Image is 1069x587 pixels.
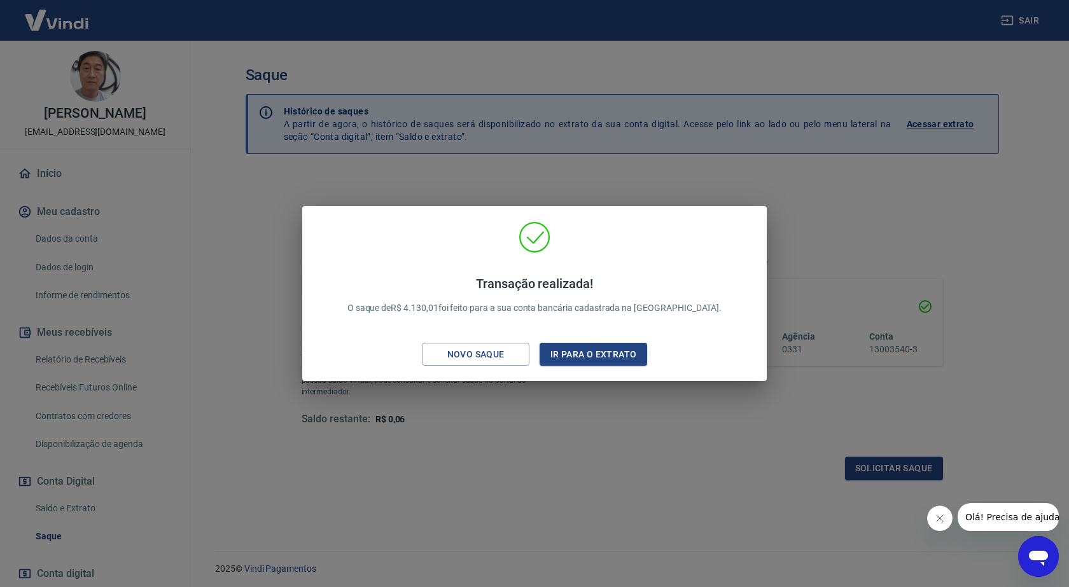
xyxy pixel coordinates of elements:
[422,343,529,366] button: Novo saque
[540,343,647,366] button: Ir para o extrato
[8,9,107,19] span: Olá! Precisa de ajuda?
[347,276,722,315] p: O saque de R$ 4.130,01 foi feito para a sua conta bancária cadastrada na [GEOGRAPHIC_DATA].
[958,503,1059,531] iframe: Mensagem da empresa
[347,276,722,291] h4: Transação realizada!
[1018,536,1059,577] iframe: Botão para abrir a janela de mensagens
[927,506,953,531] iframe: Fechar mensagem
[432,347,520,363] div: Novo saque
